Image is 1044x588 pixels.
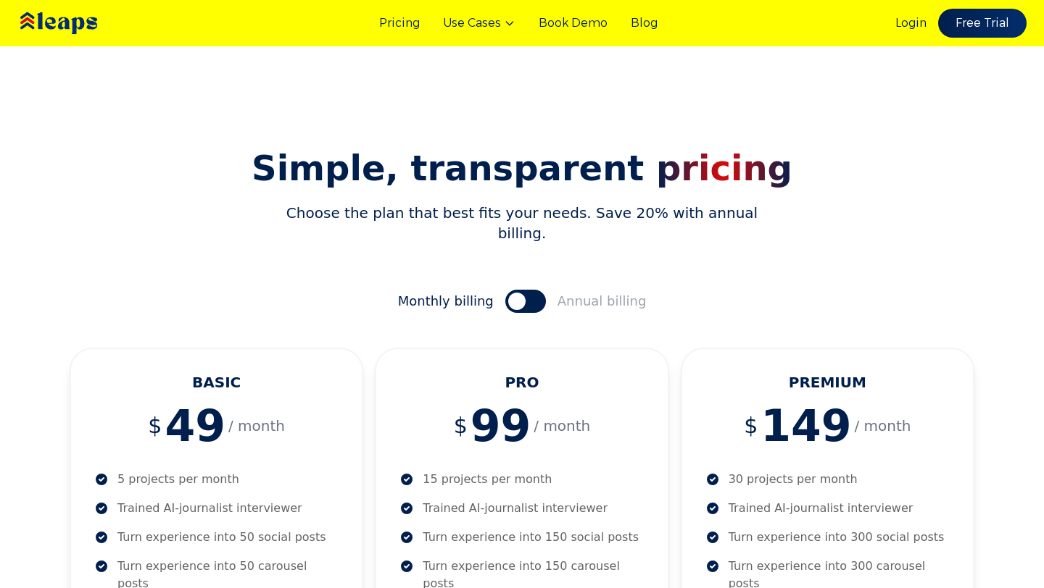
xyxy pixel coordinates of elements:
[423,471,552,488] p: 15 projects per month
[895,14,927,32] a: Login
[729,471,858,488] p: 30 projects per month
[148,413,162,439] span: $
[938,9,1027,38] a: Free Trial
[705,372,950,392] h3: PREMIUM
[534,416,590,436] span: / month
[94,372,339,392] h3: BASIC
[399,372,644,392] h3: PRO
[165,404,225,448] span: 49
[423,500,608,517] p: Trained AI-journalist interviewer
[379,14,420,32] a: Pricing
[539,14,608,32] a: Book Demo
[558,291,647,311] span: Annual billing
[854,416,911,436] span: / month
[744,413,758,439] span: $
[70,151,974,185] h2: Simple, transparent
[729,529,945,546] p: Turn experience into 300 social posts
[17,2,141,44] img: Leaps Logo
[117,529,326,546] p: Turn experience into 50 social posts
[761,404,851,448] span: 149
[398,291,494,311] span: Monthly billing
[117,500,302,517] p: Trained AI-journalist interviewer
[729,500,913,517] p: Trained AI-journalist interviewer
[631,14,658,32] a: Blog
[454,413,468,439] span: $
[228,416,285,436] span: / month
[471,404,531,448] span: 99
[278,203,766,243] p: Choose the plan that best fits your needs. Save 20% with annual billing.
[656,148,792,188] span: pricing
[117,471,239,488] p: 5 projects per month
[443,14,515,32] button: Use Cases
[423,529,639,546] p: Turn experience into 150 social posts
